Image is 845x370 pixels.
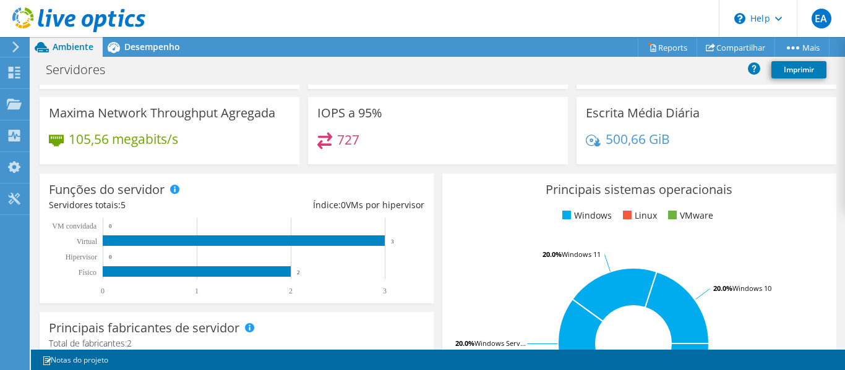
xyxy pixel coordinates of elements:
svg: \n [734,13,745,24]
h3: IOPS a 95% [317,106,382,120]
h3: Funções do servidor [49,183,165,196]
a: Compartilhar [697,38,775,57]
tspan: 20.0% [543,250,562,259]
h3: Maxima Network Throughput Agregada [49,106,275,120]
tspan: Físico [79,268,97,277]
li: Linux [620,209,657,222]
text: 3 [383,287,387,295]
li: VMware [665,209,713,222]
text: VM convidada [52,222,97,230]
div: Servidores totais: [49,198,236,212]
h3: Principais fabricantes de servidor [49,321,239,335]
text: Virtual [77,237,98,246]
tspan: Windows 11 [562,250,601,259]
span: Ambiente [53,41,93,53]
a: Imprimir [771,61,826,78]
text: 2 [297,269,300,275]
tspan: 20.0% [713,284,732,293]
span: EA [812,9,831,28]
a: Mais [774,38,830,57]
text: 3 [391,238,394,245]
h4: 727 [337,133,359,146]
text: 0 [109,223,112,229]
li: Windows [559,209,612,222]
text: 1 [195,287,199,295]
h3: Escrita Média Diária [586,106,700,120]
a: Reports [638,38,697,57]
tspan: Windows 10 [732,284,771,293]
span: 2 [127,337,132,349]
span: Desempenho [124,41,180,53]
h4: Total de fabricantes: [49,337,424,350]
span: 5 [121,199,126,211]
tspan: Windows Serv... [474,338,526,348]
a: Notas do projeto [33,352,117,368]
div: Índice: VMs por hipervisor [236,198,424,212]
text: 2 [289,287,293,295]
span: 0 [341,199,346,211]
text: 0 [109,254,112,260]
tspan: 20.0% [455,338,474,348]
text: Hipervisor [66,253,97,261]
text: 0 [101,287,105,295]
h4: 500,66 GiB [606,132,670,146]
h4: 105,56 megabits/s [69,132,178,146]
h3: Principais sistemas operacionais [452,183,827,196]
h1: Servidores [40,63,124,77]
